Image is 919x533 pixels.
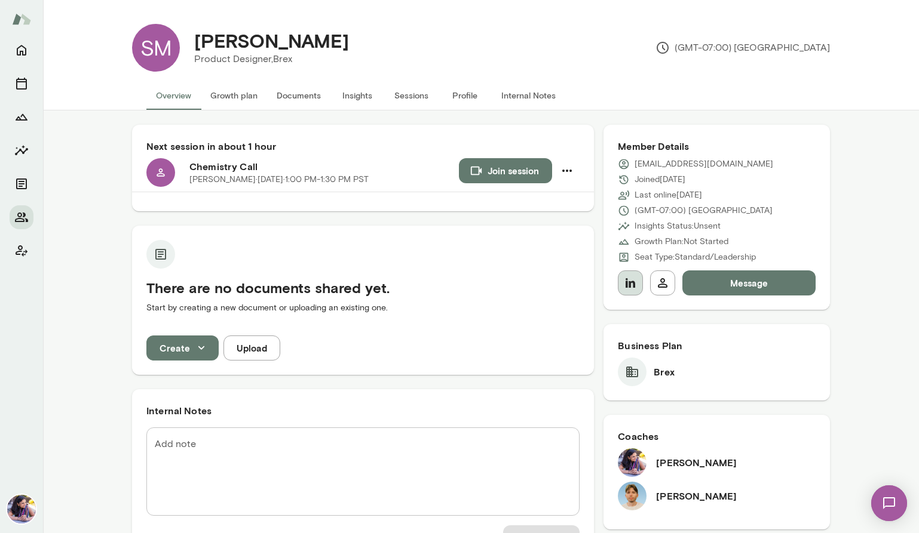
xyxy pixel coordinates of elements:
[656,455,737,470] h6: [PERSON_NAME]
[10,38,33,62] button: Home
[618,482,647,510] img: Jered Odegard
[146,302,580,314] p: Start by creating a new document or uploading an existing one.
[635,205,773,217] p: (GMT-07:00) [GEOGRAPHIC_DATA]
[146,278,580,297] h5: There are no documents shared yet.
[146,139,580,153] h6: Next session in about 1 hour
[635,189,702,201] p: Last online [DATE]
[194,29,349,52] h4: [PERSON_NAME]
[492,81,565,110] button: Internal Notes
[459,158,552,183] button: Join session
[635,158,773,170] p: [EMAIL_ADDRESS][DOMAIN_NAME]
[201,81,267,110] button: Growth plan
[10,138,33,162] button: Insights
[618,429,816,443] h6: Coaches
[7,495,36,523] img: Aradhana Goel
[267,81,330,110] button: Documents
[635,220,721,232] p: Insights Status: Unsent
[132,24,180,72] div: SM
[618,338,816,353] h6: Business Plan
[635,251,756,263] p: Seat Type: Standard/Leadership
[10,239,33,263] button: Client app
[10,72,33,95] button: Sessions
[12,8,31,30] img: Mento
[384,81,438,110] button: Sessions
[146,335,219,361] button: Create
[655,41,830,55] p: (GMT-07:00) [GEOGRAPHIC_DATA]
[330,81,384,110] button: Insights
[189,159,459,174] h6: Chemistry Call
[10,105,33,129] button: Growth Plan
[618,448,647,477] img: Aradhana Goel
[682,270,816,295] button: Message
[194,52,349,66] p: Product Designer, Brex
[146,403,580,418] h6: Internal Notes
[635,174,685,186] p: Joined [DATE]
[10,172,33,196] button: Documents
[656,489,737,503] h6: [PERSON_NAME]
[654,365,675,379] h6: Brex
[618,139,816,153] h6: Member Details
[223,335,280,361] button: Upload
[189,174,369,186] p: [PERSON_NAME] · [DATE] · 1:00 PM-1:30 PM PST
[146,81,201,110] button: Overview
[635,236,728,248] p: Growth Plan: Not Started
[10,205,33,229] button: Members
[438,81,492,110] button: Profile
